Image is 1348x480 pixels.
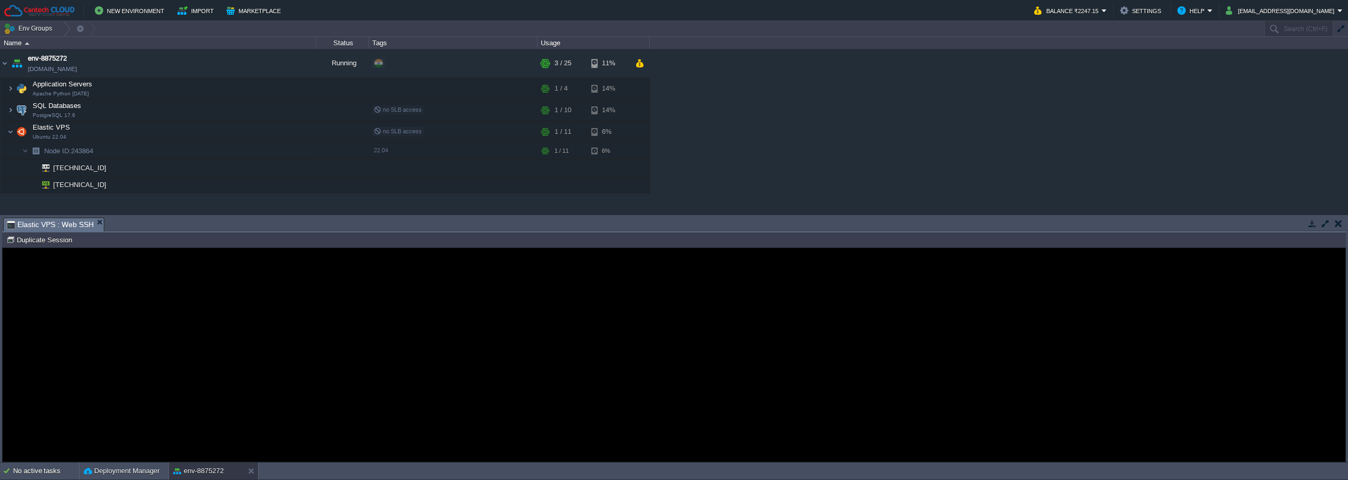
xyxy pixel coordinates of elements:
[28,64,77,74] a: [DOMAIN_NAME]
[28,143,43,159] img: AMDAwAAAACH5BAEAAAAALAAAAAABAAEAAAICRAEAOw==
[52,177,108,193] span: [TECHNICAL_ID]
[1177,4,1207,17] button: Help
[1226,4,1337,17] button: [EMAIL_ADDRESS][DOMAIN_NAME]
[554,100,571,121] div: 1 / 10
[32,80,94,89] span: Application Servers
[7,78,14,99] img: AMDAwAAAACH5BAEAAAAALAAAAAABAAEAAAICRAEAOw==
[35,177,49,193] img: AMDAwAAAACH5BAEAAAAALAAAAAABAAEAAAICRAEAOw==
[44,147,71,155] span: Node ID:
[33,112,75,119] span: PostgreSQL 17.6
[52,160,108,176] span: [TECHNICAL_ID]
[374,147,388,153] span: 22.04
[1,49,9,77] img: AMDAwAAAACH5BAEAAAAALAAAAAABAAEAAAICRAEAOw==
[1034,4,1102,17] button: Balance ₹2247.15
[9,49,24,77] img: AMDAwAAAACH5BAEAAAAALAAAAAABAAEAAAICRAEAOw==
[1,37,316,49] div: Name
[6,235,75,244] button: Duplicate Session
[554,78,568,99] div: 1 / 4
[591,143,626,159] div: 6%
[591,78,626,99] div: 14%
[591,100,626,121] div: 14%
[591,121,626,142] div: 6%
[84,466,160,476] button: Deployment Manager
[554,121,571,142] div: 1 / 11
[25,42,29,45] img: AMDAwAAAACH5BAEAAAAALAAAAAABAAEAAAICRAEAOw==
[7,100,14,121] img: AMDAwAAAACH5BAEAAAAALAAAAAABAAEAAAICRAEAOw==
[28,177,35,193] img: AMDAwAAAACH5BAEAAAAALAAAAAABAAEAAAICRAEAOw==
[28,53,67,64] a: env-8875272
[14,121,29,142] img: AMDAwAAAACH5BAEAAAAALAAAAAABAAEAAAICRAEAOw==
[43,146,95,155] a: Node ID:243864
[52,181,108,189] a: [TECHNICAL_ID]
[538,37,649,49] div: Usage
[32,123,72,132] span: Elastic VPS
[554,143,569,159] div: 1 / 11
[43,146,95,155] span: 243864
[32,102,83,110] a: SQL DatabasesPostgreSQL 17.6
[32,101,83,110] span: SQL Databases
[7,218,94,231] span: Elastic VPS : Web SSH
[22,143,28,159] img: AMDAwAAAACH5BAEAAAAALAAAAAABAAEAAAICRAEAOw==
[35,160,49,176] img: AMDAwAAAACH5BAEAAAAALAAAAAABAAEAAAICRAEAOw==
[177,4,217,17] button: Import
[173,466,224,476] button: env-8875272
[95,4,167,17] button: New Environment
[591,49,626,77] div: 11%
[4,4,75,17] img: Cantech Cloud
[32,80,94,88] a: Application ServersApache Python [DATE]
[226,4,284,17] button: Marketplace
[32,123,72,131] a: Elastic VPSUbuntu 22.04
[13,463,79,479] div: No active tasks
[316,49,369,77] div: Running
[33,91,89,97] span: Apache Python [DATE]
[28,160,35,176] img: AMDAwAAAACH5BAEAAAAALAAAAAABAAEAAAICRAEAOw==
[374,106,422,113] span: no SLB access
[4,21,56,36] button: Env Groups
[7,121,14,142] img: AMDAwAAAACH5BAEAAAAALAAAAAABAAEAAAICRAEAOw==
[52,164,108,172] a: [TECHNICAL_ID]
[14,100,29,121] img: AMDAwAAAACH5BAEAAAAALAAAAAABAAEAAAICRAEAOw==
[14,78,29,99] img: AMDAwAAAACH5BAEAAAAALAAAAAABAAEAAAICRAEAOw==
[374,128,422,134] span: no SLB access
[33,134,66,140] span: Ubuntu 22.04
[317,37,369,49] div: Status
[370,37,537,49] div: Tags
[1120,4,1164,17] button: Settings
[554,49,571,77] div: 3 / 25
